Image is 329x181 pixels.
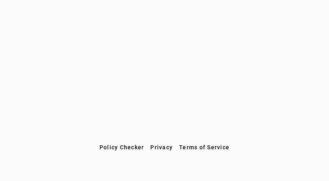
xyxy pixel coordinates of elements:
[100,144,144,150] span: Policy Checker
[150,144,173,150] span: Privacy
[179,144,229,150] span: Terms of Service
[96,140,148,155] button: Policy Checker
[147,140,176,155] button: Privacy
[176,140,233,155] button: Terms of Service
